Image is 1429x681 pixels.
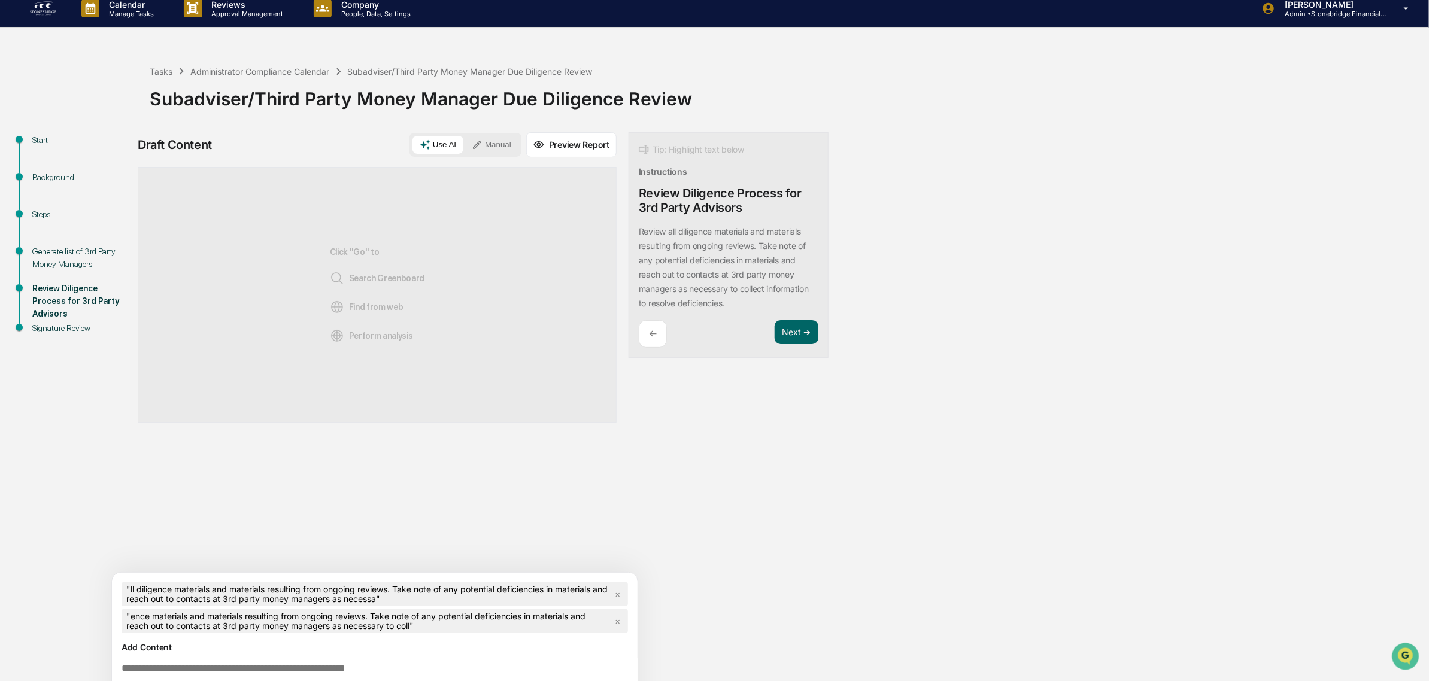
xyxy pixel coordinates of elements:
span: Search Greenboard [330,271,425,285]
button: Use AI [412,136,463,154]
a: 🗄️Attestations [82,146,153,168]
div: We're available if you need us! [41,104,151,113]
div: Instructions [639,166,687,177]
span: × [610,613,625,630]
p: Admin • Stonebridge Financial Group [1275,10,1386,18]
button: Start new chat [204,95,218,110]
img: Analysis [330,329,344,343]
div: Draft Content [138,138,212,152]
div: 🗄️ [87,152,96,162]
button: Preview Report [526,132,617,157]
div: Signature Review [32,322,131,335]
div: Add Content [119,640,630,655]
button: Manual [465,136,518,154]
p: Review all diligence materials and materials resulting from ongoing reviews. Take note of any pot... [639,226,809,308]
div: Review Diligence Process for 3rd Party Advisors [639,186,818,215]
a: Powered byPylon [84,202,145,212]
a: 🖐️Preclearance [7,146,82,168]
div: "ll diligence materials and materials resulting from ongoing reviews. Take note of any potential ... [122,582,628,606]
span: × [610,586,625,603]
div: 🖐️ [12,152,22,162]
div: Subadviser/Third Party Money Manager Due Diligence Review [348,66,593,77]
div: Subadviser/Third Party Money Manager Due Diligence Review [150,78,1423,110]
p: Manage Tasks [99,10,160,18]
p: People, Data, Settings [332,10,417,18]
button: Next ➔ [775,320,818,345]
div: "ence materials and materials resulting from ongoing reviews. Take note of any potential deficien... [122,609,628,633]
div: Start [32,134,131,147]
div: Steps [32,208,131,221]
img: Search [330,271,344,285]
div: Tip: Highlight text below [639,142,744,157]
span: Perform analysis [330,329,413,343]
a: 🔎Data Lookup [7,169,80,190]
span: Pylon [119,203,145,212]
iframe: Open customer support [1391,642,1423,674]
span: "ll diligence materials and materials resulting from ongoing reviews. Take note of any potential ... [122,582,614,606]
span: Find from web [330,300,403,314]
span: "ence materials and materials resulting from ongoing reviews. Take note of any potential deficien... [122,609,614,633]
div: Generate list of 3rd Party Money Managers [32,245,131,270]
div: Click "Go" to [330,187,425,403]
img: Web [330,300,344,314]
p: Approval Management [202,10,290,18]
img: 1746055101610-c473b297-6a78-478c-a979-82029cc54cd1 [12,92,34,113]
div: 🔎 [12,175,22,184]
p: How can we help? [12,25,218,44]
span: Preclearance [24,151,77,163]
div: Review Diligence Process for 3rd Party Advisors [32,282,131,320]
p: ← [649,328,657,339]
span: Data Lookup [24,174,75,186]
span: Attestations [99,151,148,163]
div: Tasks [150,66,172,77]
div: Background [32,171,131,184]
div: Start new chat [41,92,196,104]
div: Administrator Compliance Calendar [190,66,329,77]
